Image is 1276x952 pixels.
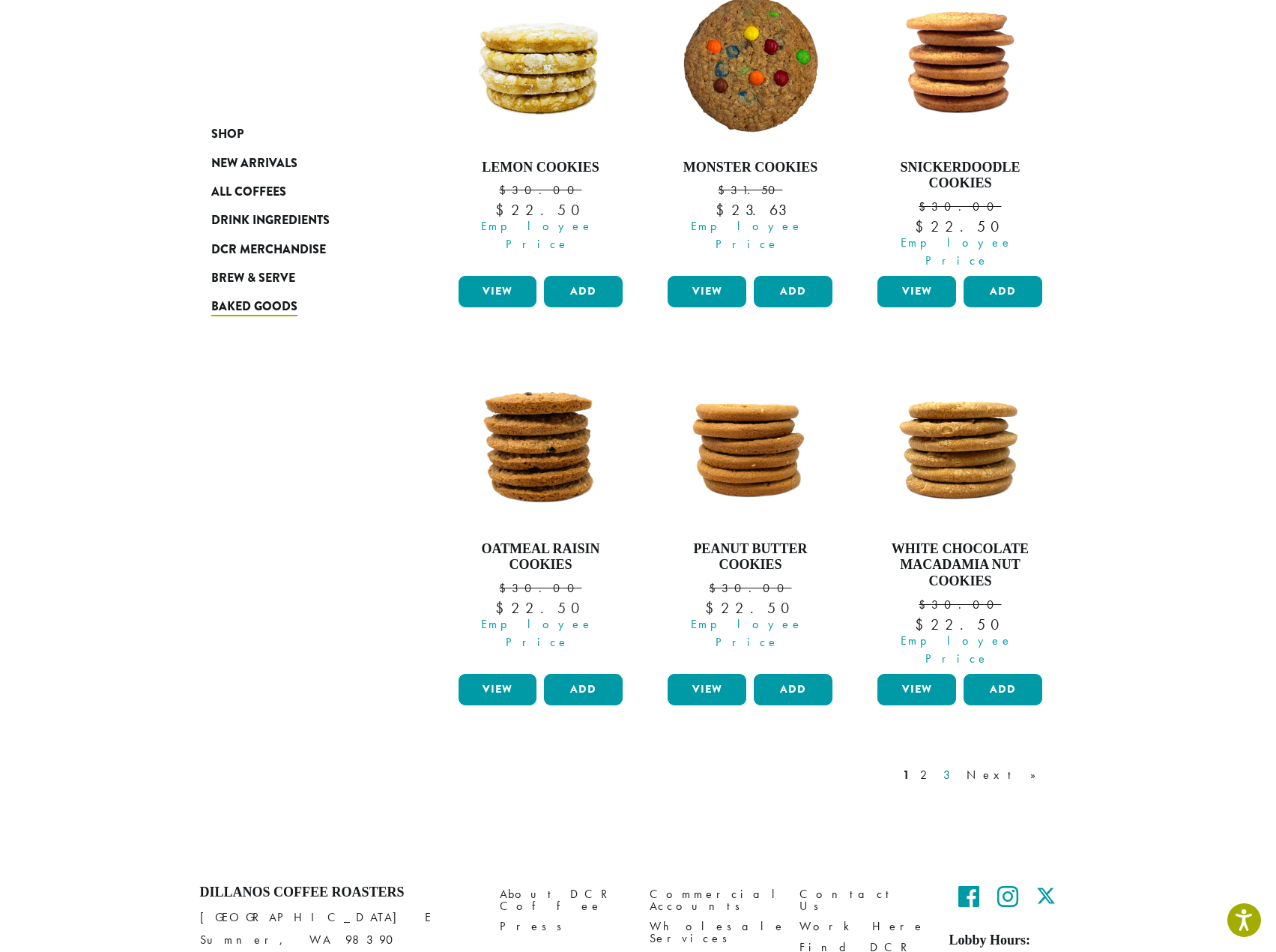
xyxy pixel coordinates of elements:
[799,885,927,917] a: Contact Us
[500,885,627,917] a: About DCR Coffee
[454,357,626,529] img: Outmeal-Raisin-Cookie-Side-View-White-Background.png
[211,235,391,264] a: DCR Merchandise
[940,766,959,784] a: 3
[455,160,627,176] h4: Lemon Cookies
[544,674,623,705] button: Add
[650,917,777,949] a: Wholesale Services
[211,292,391,321] a: Baked Goods
[705,598,721,618] span: $
[499,580,512,596] span: $
[211,178,391,206] a: All Coffees
[664,357,836,668] a: Peanut Butter Cookies $30.00 Employee Price
[754,674,832,705] button: Add
[211,298,297,316] span: Baked Goods
[716,200,731,220] span: $
[200,885,477,901] h4: Dillanos Coffee Roasters
[449,615,627,651] span: Employee Price
[459,674,537,705] a: View
[495,598,586,618] bdi: 22.50
[868,632,1046,668] span: Employee Price
[716,200,785,220] bdi: 23.63
[499,182,512,198] span: $
[211,241,326,259] span: DCR Merchandise
[874,160,1046,192] h4: Snickerdoodle Cookies
[868,234,1046,270] span: Employee Price
[658,217,836,253] span: Employee Price
[455,357,627,668] a: Oatmeal Raisin Cookies $30.00 Employee Price
[211,120,391,148] a: Shop
[874,357,1046,668] a: White Chocolate Macadamia Nut Cookies $30.00 Employee Price
[495,598,511,618] span: $
[459,276,537,307] a: View
[964,766,1050,784] a: Next »
[705,598,796,618] bdi: 22.50
[664,357,836,529] img: Peanut-Butter-Cookie-Side-View-White-Background.png
[499,580,581,596] bdi: 30.00
[668,276,746,307] a: View
[455,541,627,573] h4: Oatmeal Raisin Cookies
[949,933,1077,949] h5: Lobby Hours:
[964,674,1042,705] button: Add
[919,199,931,214] span: $
[211,264,391,292] a: Brew & Serve
[499,182,581,198] bdi: 30.00
[799,917,927,937] a: Work Here
[211,206,391,235] a: Drink Ingredients
[211,183,286,202] span: All Coffees
[709,580,791,596] bdi: 30.00
[650,885,777,917] a: Commercial Accounts
[211,125,244,144] span: Shop
[709,580,722,596] span: $
[874,541,1046,590] h4: White Chocolate Macadamia Nut Cookies
[664,541,836,573] h4: Peanut Butter Cookies
[877,276,956,307] a: View
[211,211,330,230] span: Drink Ingredients
[211,148,391,177] a: New Arrivals
[900,766,913,784] a: 1
[915,615,1006,634] bdi: 22.50
[964,276,1042,307] button: Add
[915,615,931,634] span: $
[495,200,511,220] span: $
[668,674,746,705] a: View
[917,766,936,784] a: 2
[754,276,832,307] button: Add
[919,597,1001,612] bdi: 30.00
[664,160,836,176] h4: Monster Cookies
[915,217,1006,236] bdi: 22.50
[449,217,627,253] span: Employee Price
[211,154,297,173] span: New Arrivals
[544,276,623,307] button: Add
[919,597,931,612] span: $
[915,217,931,236] span: $
[718,182,731,198] span: $
[877,674,956,705] a: View
[658,615,836,651] span: Employee Price
[919,199,1001,214] bdi: 30.00
[495,200,586,220] bdi: 22.50
[874,357,1046,529] img: White-Chocolate-Macadamia-Nut-Side-View-White-Background.png
[718,182,782,198] bdi: 31.50
[500,917,627,937] a: Press
[211,269,295,288] span: Brew & Serve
